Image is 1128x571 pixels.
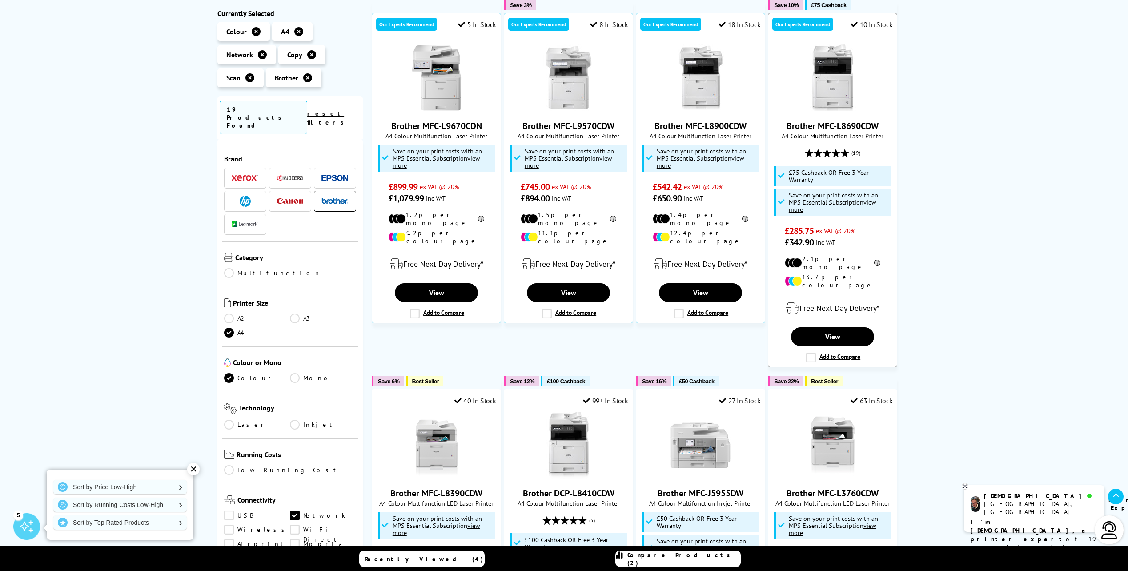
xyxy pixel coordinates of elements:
span: Save on your print costs with an MPS Essential Subscription [657,147,746,169]
span: £1,079.99 [389,193,424,204]
img: Brother MFC-L8690CDW [799,44,866,111]
button: £100 Cashback [541,376,590,386]
a: USB [224,511,290,521]
a: Brother DCP-L8410CDW [523,487,614,499]
span: Save on your print costs with an MPS Essential Subscription [393,514,482,537]
li: 13.7p per colour page [785,273,880,289]
a: Brother MFC-J5955DW [658,487,743,499]
span: A4 Colour Multifunction Laser Printer [509,499,628,507]
div: 5 [13,510,23,520]
img: Printer Size [224,298,231,307]
button: Save 22% [768,376,803,386]
span: Save on your print costs with an MPS Essential Subscription [789,514,878,537]
span: A4 Colour Multifunction Laser Printer [641,132,760,140]
img: Colour or Mono [224,358,231,367]
li: 9.2p per colour page [389,229,484,245]
span: 19 Products Found [220,101,308,134]
a: Mopria [290,539,356,549]
span: inc VAT [426,194,446,202]
img: Brother MFC-L8390CDW [403,412,470,479]
a: Brother MFC-L8900CDW [667,104,734,113]
span: A4 [281,27,289,36]
a: Xerox [232,173,258,184]
button: Save 6% [372,376,404,386]
a: Compare Products (2) [615,551,741,567]
span: £50 Cashback OR Free 3 Year Warranty [657,515,757,529]
a: Brother MFC-L8690CDW [787,120,879,132]
a: Brother MFC-L8690CDW [799,104,866,113]
img: Connectivity [224,496,235,505]
a: Wireless [224,525,290,535]
u: view more [393,521,480,537]
span: A4 Colour Multifunction Laser Printer [509,132,628,140]
span: Connectivity [237,496,357,507]
a: reset filters [307,109,349,126]
span: Best Seller [412,378,439,385]
a: Brother MFC-L8390CDW [403,471,470,480]
label: Add to Compare [674,309,728,318]
a: Lexmark [232,219,258,230]
a: View [527,283,610,302]
a: Laser [224,420,290,430]
span: ex VAT @ 20% [816,226,855,235]
p: of 19 years! I can help you choose the right product [971,518,1098,569]
a: Wi-Fi Direct [290,525,356,535]
span: ex VAT @ 20% [684,182,723,191]
div: Currently Selected [217,9,363,18]
a: A4 [224,328,290,338]
span: Printer Size [233,298,357,309]
span: Colour or Mono [233,358,357,369]
img: Kyocera [277,175,303,181]
a: Canon [277,196,303,207]
img: Lexmark [232,222,258,227]
img: Brother [321,198,348,204]
span: Save on your print costs with an MPS Essential Subscription [525,147,614,169]
span: £100 Cashback OR Free 3 Year Warranty [525,536,625,551]
span: inc VAT [816,238,835,246]
div: modal_delivery [509,252,628,277]
a: Brother MFC-L9570CDW [522,120,614,132]
img: user-headset-light.svg [1100,521,1118,539]
div: 18 In Stock [719,20,760,29]
span: Save on your print costs with an MPS Essential Subscription [789,191,878,213]
span: Category [235,253,357,264]
a: A2 [224,314,290,323]
a: Brother [321,196,348,207]
a: Recently Viewed (4) [359,551,485,567]
a: Network [290,511,356,521]
img: Brother MFC-L9570CDW [535,44,602,111]
span: £100 Cashback [547,378,585,385]
img: Brother MFC-L3760CDW [799,412,866,479]
span: Recently Viewed (4) [365,555,483,563]
div: 5 In Stock [458,20,496,29]
span: Save 12% [510,378,534,385]
li: 1.5p per mono page [521,211,616,227]
div: Our Experts Recommend [640,18,701,31]
a: Kyocera [277,173,303,184]
span: Save on your print costs with an MPS Essential Subscription [393,147,482,169]
span: (5) [589,512,595,529]
button: Best Seller [406,376,444,386]
a: Mono [290,373,356,383]
img: HP [240,196,251,207]
span: A4 Colour Multifunction Laser Printer [377,132,496,140]
span: Running Costs [237,450,356,461]
span: ex VAT @ 20% [552,182,591,191]
span: £342.90 [785,237,814,248]
label: Add to Compare [542,309,596,318]
img: Brother DCP-L8410CDW [535,412,602,479]
div: modal_delivery [641,252,760,277]
li: 1.2p per mono page [389,211,484,227]
a: View [659,283,742,302]
a: Low Running Cost [224,466,357,475]
a: Epson [321,173,348,184]
a: A3 [290,314,356,323]
span: (19) [851,145,860,161]
a: Brother MFC-L3760CDW [787,487,879,499]
div: 27 In Stock [719,396,760,405]
span: Save on your print costs with an MPS Essential Subscription [657,537,746,559]
a: Colour [224,373,290,383]
span: Save 3% [510,2,531,8]
span: A4 Colour Multifunction LED Laser Printer [377,499,496,507]
u: view more [525,154,612,169]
